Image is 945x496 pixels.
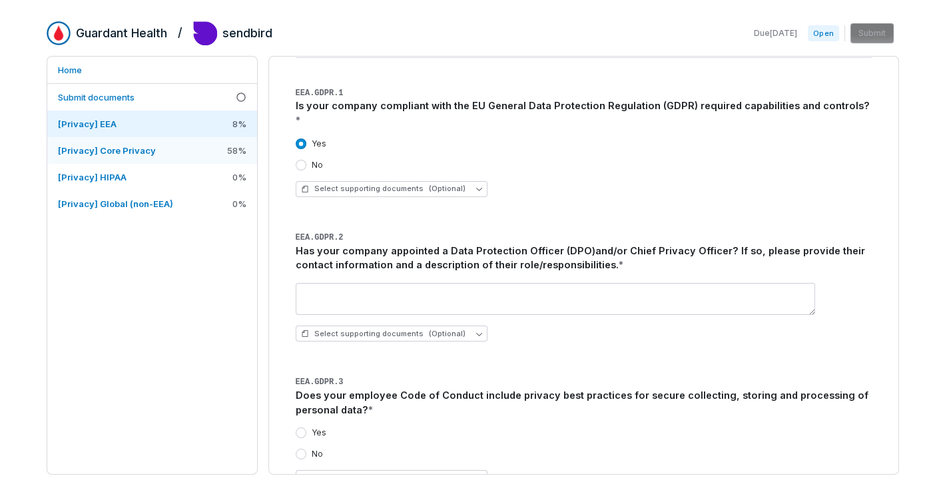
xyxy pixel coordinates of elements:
[429,473,466,483] span: (Optional)
[312,449,323,459] label: No
[58,198,173,209] span: [Privacy] Global (non-EEA)
[429,184,466,194] span: (Optional)
[47,111,257,137] a: [Privacy] EEA8%
[76,25,167,42] h2: Guardant Health
[301,184,466,194] span: Select supporting documents
[296,388,872,417] div: Does your employee Code of Conduct include privacy best practices for secure collecting, storing ...
[232,171,246,183] span: 0 %
[47,164,257,190] a: [Privacy] HIPAA0%
[178,21,182,41] h2: /
[47,57,257,83] a: Home
[312,160,323,170] label: No
[47,137,257,164] a: [Privacy] Core Privacy58%
[312,138,326,149] label: Yes
[47,190,257,217] a: [Privacy] Global (non-EEA)0%
[232,118,246,130] span: 8 %
[808,25,838,41] span: Open
[58,172,127,182] span: [Privacy] HIPAA
[296,233,344,242] span: EEA.GDPR.2
[222,25,272,42] h2: sendbird
[232,198,246,210] span: 0 %
[296,89,344,98] span: EEA.GDPR.1
[301,329,466,339] span: Select supporting documents
[47,84,257,111] a: Submit documents
[301,473,466,483] span: Select supporting documents
[429,329,466,339] span: (Optional)
[754,28,797,39] span: Due [DATE]
[296,377,344,387] span: EEA.GDPR.3
[312,427,326,438] label: Yes
[296,99,872,128] div: Is your company compliant with the EU General Data Protection Regulation (GDPR) required capabili...
[58,119,117,129] span: [Privacy] EEA
[58,92,135,103] span: Submit documents
[227,144,246,156] span: 58 %
[296,244,872,273] div: Has your company appointed a Data Protection Officer (DPO)and/or Chief Privacy Officer? If so, pl...
[58,145,156,156] span: [Privacy] Core Privacy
